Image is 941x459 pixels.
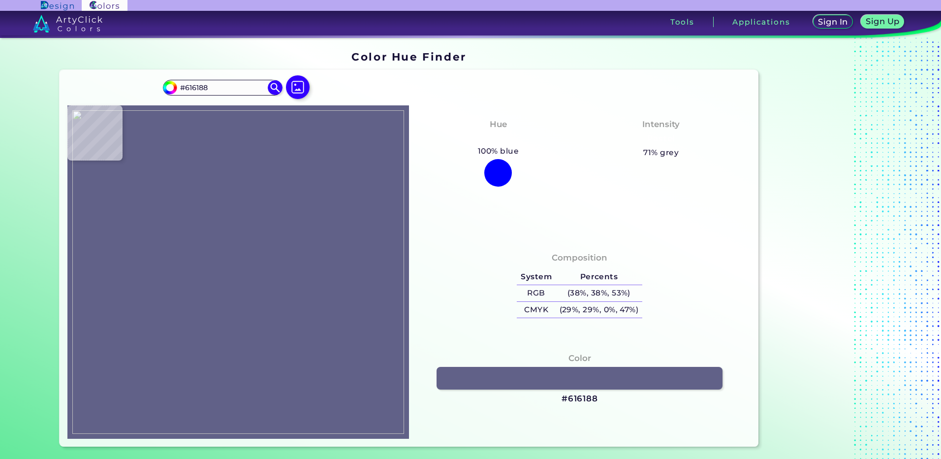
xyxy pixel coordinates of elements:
h5: 71% grey [643,146,679,159]
h4: Color [568,351,591,365]
h4: Hue [490,117,507,131]
h5: Sign Up [865,17,900,26]
h3: Blue [484,133,513,145]
h3: Applications [732,18,790,26]
h5: Sign In [817,18,848,26]
img: b9360464-c4e7-45a8-b1aa-1bc6385cd2f2 [72,110,404,434]
h5: 100% blue [474,145,523,158]
h5: (29%, 29%, 0%, 47%) [556,302,642,318]
h5: System [517,269,555,285]
h4: Intensity [642,117,680,131]
h5: CMYK [517,302,555,318]
h1: Color Hue Finder [351,49,466,64]
img: icon picture [286,75,310,99]
h3: Pastel [643,133,680,145]
img: logo_artyclick_colors_white.svg [33,15,102,33]
a: Sign In [812,15,854,29]
img: icon search [268,80,282,95]
h3: #616188 [562,393,598,405]
h4: Composition [552,251,607,265]
a: Sign Up [860,15,905,29]
h5: RGB [517,285,555,301]
h5: (38%, 38%, 53%) [556,285,642,301]
h3: Tools [670,18,694,26]
input: type color.. [177,81,268,95]
img: ArtyClick Design logo [41,1,74,10]
h5: Percents [556,269,642,285]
